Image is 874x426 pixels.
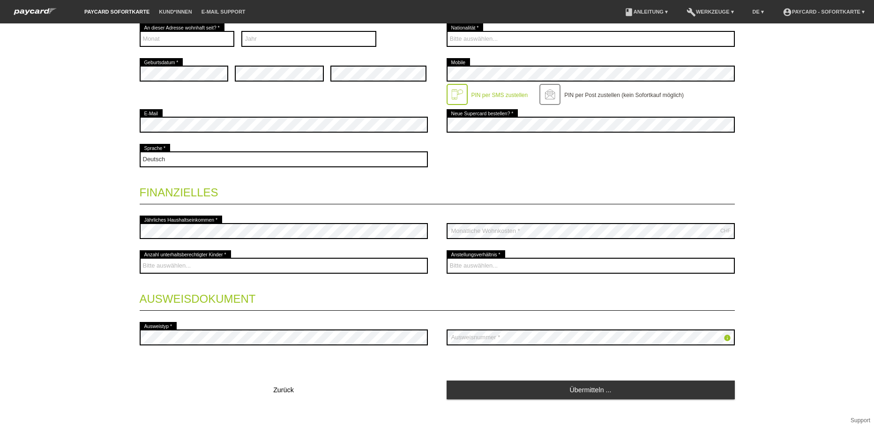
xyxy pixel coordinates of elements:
label: PIN per Post zustellen (kein Sofortkauf möglich) [564,92,684,98]
a: info [724,335,731,343]
div: CHF [720,228,731,233]
a: Kund*innen [154,9,196,15]
a: DE ▾ [748,9,769,15]
i: book [624,7,634,17]
a: Übermitteln ... [447,381,735,399]
a: paycard Sofortkarte [80,9,154,15]
a: Support [851,417,870,424]
a: E-Mail Support [197,9,250,15]
i: account_circle [783,7,792,17]
legend: Ausweisdokument [140,283,735,311]
legend: Finanzielles [140,177,735,204]
span: Zurück [273,386,294,394]
i: build [687,7,696,17]
img: paycard Sofortkarte [9,7,61,16]
a: bookAnleitung ▾ [620,9,672,15]
a: buildWerkzeuge ▾ [682,9,739,15]
label: PIN per SMS zustellen [471,92,528,98]
a: account_circlepaycard - Sofortkarte ▾ [778,9,869,15]
button: Zurück [140,381,428,399]
a: paycard Sofortkarte [9,11,61,18]
i: info [724,334,731,342]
